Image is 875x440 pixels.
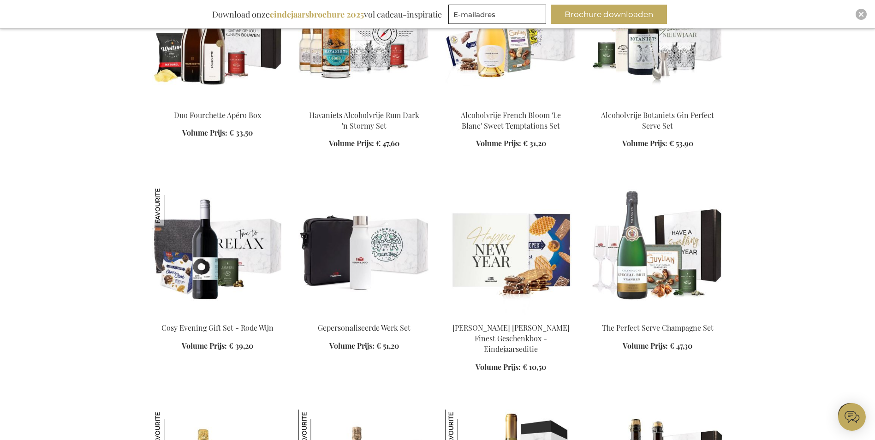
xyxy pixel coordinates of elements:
span: € 51,20 [376,341,399,351]
span: Volume Prijs: [329,341,375,351]
a: Volume Prijs: € 31,20 [476,138,546,149]
a: [PERSON_NAME] [PERSON_NAME] Finest Geschenkbox - Eindejaarseditie [452,323,570,354]
span: € 10,50 [523,362,546,372]
span: € 47,60 [376,138,399,148]
a: Volume Prijs: € 51,20 [329,341,399,351]
img: Close [858,12,864,17]
a: Alcoholvrije French Bloom 'Le Blanc' Sweet Temptations Set [461,110,561,131]
a: Duo Fourchette Apéro Box [152,98,284,107]
span: € 53,90 [669,138,693,148]
span: € 33,50 [229,128,253,137]
a: Volume Prijs: € 53,90 [622,138,693,149]
a: Personalised Red Wine - artistic design Cosy Evening Gift Set - Rode Wijn [152,311,284,320]
span: Volume Prijs: [476,138,521,148]
img: Cosy Evening Gift Set - Rode Wijn [152,186,191,226]
div: Close [856,9,867,20]
img: Personalised Red Wine - artistic design [152,186,284,315]
span: Volume Prijs: [329,138,374,148]
a: Volume Prijs: € 10,50 [476,362,546,373]
a: The Perfect Serve Champagne Set [602,323,714,333]
a: The Perfect Serve Champagne Set [592,311,724,320]
a: Volume Prijs: € 47,60 [329,138,399,149]
a: Volume Prijs: € 47,30 [623,341,692,351]
a: Jules Destrooper Jules' Finest Gift Box - End Of The Year [445,311,577,320]
span: Volume Prijs: [182,128,227,137]
span: € 39,20 [229,341,253,351]
form: marketing offers and promotions [448,5,549,27]
a: Volume Prijs: € 33,50 [182,128,253,138]
a: Havaniets non-alcoholic Rum Dark 'n Stormy Set Havaniets Alcoholvrije Rum Dark 'n Stormy Set [298,98,430,107]
button: Brochure downloaden [551,5,667,24]
span: € 31,20 [523,138,546,148]
div: Download onze vol cadeau-inspiratie [208,5,446,24]
img: The Perfect Serve Champagne Set [592,186,724,315]
a: Non-Alcoholic Botaniets Gin Perfect Serve Set Alcoholvrije Botaniets Gin Perfect Serve Set [592,98,724,107]
a: Personalised Work Essential Set [298,311,430,320]
a: Havaniets Alcoholvrije Rum Dark 'n Stormy Set [309,110,419,131]
a: Duo Fourchette Apéro Box [174,110,261,120]
span: Volume Prijs: [476,362,521,372]
a: Cosy Evening Gift Set - Rode Wijn [161,323,274,333]
a: Volume Prijs: € 39,20 [182,341,253,351]
input: E-mailadres [448,5,546,24]
span: Volume Prijs: [182,341,227,351]
img: Personalised Work Essential Set [298,186,430,315]
a: French Bloom 'Le Blanc' non-alcoholic Sparkling Sweet Temptations Set Alcoholvrije French Bloom '... [445,98,577,107]
a: Gepersonaliseerde Werk Set [318,323,411,333]
span: Volume Prijs: [622,138,667,148]
iframe: belco-activator-frame [838,403,866,431]
b: eindejaarsbrochure 2025 [270,9,364,20]
a: Alcoholvrije Botaniets Gin Perfect Serve Set [601,110,714,131]
span: € 47,30 [670,341,692,351]
span: Volume Prijs: [623,341,668,351]
img: Jules Destrooper Jules' Finest Gift Box - End Of The Year [445,186,577,315]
